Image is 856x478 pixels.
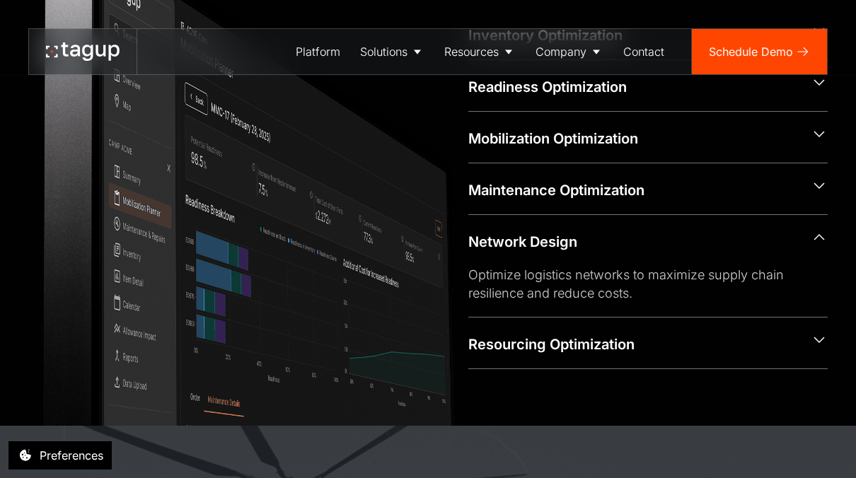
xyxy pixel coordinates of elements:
[434,29,526,74] a: Resources
[536,43,586,60] div: Company
[468,129,800,148] div: Mobilization Optimization
[709,43,793,60] div: Schedule Demo
[40,447,103,464] div: Preferences
[468,334,800,354] div: Resourcing Optimization
[526,29,613,74] a: Company
[692,29,827,74] a: Schedule Demo
[350,29,434,74] a: Solutions
[286,29,350,74] a: Platform
[468,266,806,303] div: Optimize logistics networks to maximize supply chain resilience and reduce costs.
[360,43,407,60] div: Solutions
[468,232,800,252] div: Network Design
[296,43,340,60] div: Platform
[468,77,800,97] div: Readiness Optimization
[468,180,800,200] div: Maintenance Optimization
[623,43,664,60] div: Contact
[613,29,674,74] a: Contact
[444,43,499,60] div: Resources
